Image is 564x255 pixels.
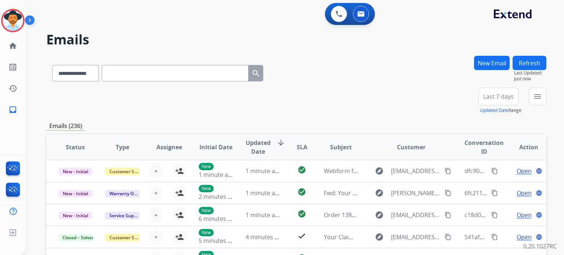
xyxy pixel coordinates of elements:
span: Order 13862c04-5830-4fff-a9e0-0675c7efc736 [324,211,448,219]
button: + [149,186,163,200]
mat-icon: language [536,234,542,240]
span: Status [66,143,85,152]
mat-icon: content_copy [445,212,451,218]
span: Type [116,143,129,152]
span: Last 7 days [483,95,514,98]
span: 1 minute ago [246,189,282,197]
span: + [154,189,158,197]
span: Initial Date [199,143,232,152]
mat-icon: content_copy [445,190,451,196]
mat-icon: content_copy [491,234,498,240]
button: + [149,230,163,244]
p: New [199,229,214,236]
mat-icon: explore [375,211,384,219]
span: New - Initial [58,168,93,175]
p: 0.20.1027RC [523,242,557,251]
span: 1 minute ago [199,171,235,179]
mat-icon: check [297,232,306,240]
h2: Emails [46,32,546,47]
span: Last Updated: [514,70,546,76]
span: Closed – Solved [58,234,99,241]
span: [PERSON_NAME][EMAIL_ADDRESS][DOMAIN_NAME] [391,189,440,197]
span: 5 minutes ago [199,237,238,245]
th: Action [499,134,546,160]
span: [EMAIL_ADDRESS][DOMAIN_NAME] [391,211,440,219]
mat-icon: language [536,168,542,174]
mat-icon: home [8,41,17,50]
mat-icon: person_add [175,167,184,175]
button: + [149,208,163,222]
mat-icon: arrow_downward [276,138,285,147]
span: Open [517,189,532,197]
mat-icon: explore [375,167,384,175]
span: SLA [297,143,307,152]
span: Open [517,211,532,219]
span: Customer Support [105,234,153,241]
mat-icon: inbox [8,105,17,114]
button: New Email [474,56,510,70]
img: avatar [3,10,23,31]
span: New - Initial [58,190,93,197]
p: New [199,185,214,192]
span: 1 minute ago [246,211,282,219]
span: + [154,211,158,219]
span: [EMAIL_ADDRESS][DOMAIN_NAME] [391,233,440,241]
mat-icon: content_copy [491,212,498,218]
span: 2 minutes ago [199,193,238,201]
span: Updated Date [246,138,271,156]
mat-icon: search [252,69,260,78]
span: Conversation ID [464,138,504,156]
mat-icon: check_circle [297,165,306,174]
mat-icon: list_alt [8,63,17,72]
span: 6 minutes ago [199,215,238,223]
mat-icon: check_circle [297,187,306,196]
span: Just now [514,76,546,82]
button: + [149,164,163,178]
mat-icon: person_add [175,189,184,197]
span: Range [480,107,521,113]
button: Updated Date [480,108,509,113]
p: New [199,207,214,214]
span: New - Initial [58,212,93,219]
button: Refresh [513,56,546,70]
span: Open [517,233,532,241]
mat-icon: menu [533,92,542,101]
mat-icon: content_copy [491,168,498,174]
span: Assignee [156,143,182,152]
mat-icon: content_copy [445,234,451,240]
span: Customer [397,143,426,152]
span: Warranty Ops [105,190,143,197]
span: + [154,167,158,175]
span: + [154,233,158,241]
span: 1 minute ago [246,167,282,175]
mat-icon: person_add [175,233,184,241]
span: Open [517,167,532,175]
mat-icon: check_circle [297,210,306,218]
p: New [199,163,214,170]
span: Service Support [105,212,147,219]
span: Subject [330,143,352,152]
mat-icon: history [8,84,17,93]
mat-icon: language [536,212,542,218]
mat-icon: content_copy [445,168,451,174]
mat-icon: explore [375,233,384,241]
mat-icon: explore [375,189,384,197]
button: Last 7 days [478,88,518,105]
mat-icon: language [536,190,542,196]
p: Emails (236) [46,121,85,131]
span: Fwd: Your requested Mattress Firm receipt [324,189,442,197]
span: 4 minutes ago [246,233,285,241]
span: Your Claim with Extend [324,233,388,241]
mat-icon: content_copy [491,190,498,196]
span: Webform from [EMAIL_ADDRESS][DOMAIN_NAME] on [DATE] [324,167,490,175]
span: [EMAIL_ADDRESS][DOMAIN_NAME] [391,167,440,175]
mat-icon: person_add [175,211,184,219]
span: Customer Support [105,168,153,175]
